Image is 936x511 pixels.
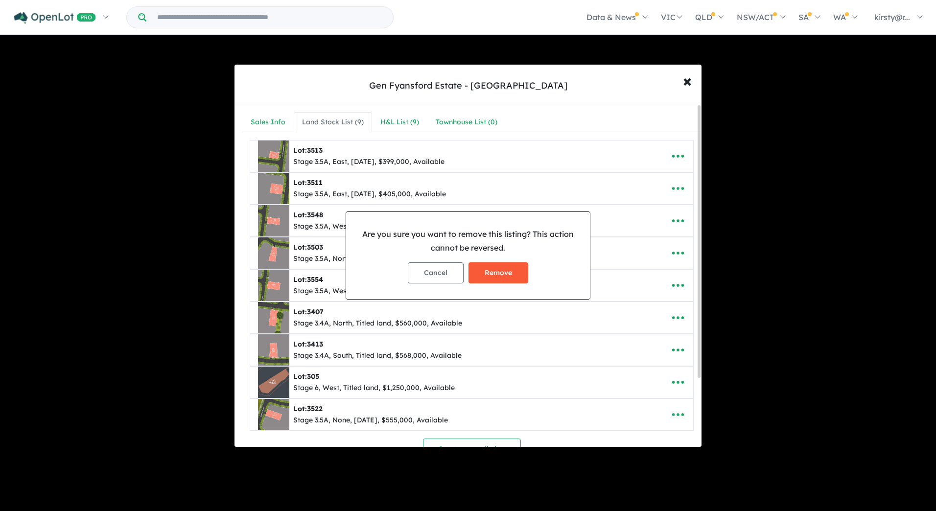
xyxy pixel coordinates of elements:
[874,12,910,22] span: kirsty@r...
[408,262,464,283] button: Cancel
[148,7,391,28] input: Try estate name, suburb, builder or developer
[14,12,96,24] img: Openlot PRO Logo White
[468,262,528,283] button: Remove
[354,228,582,254] p: Are you sure you want to remove this listing? This action cannot be reversed.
